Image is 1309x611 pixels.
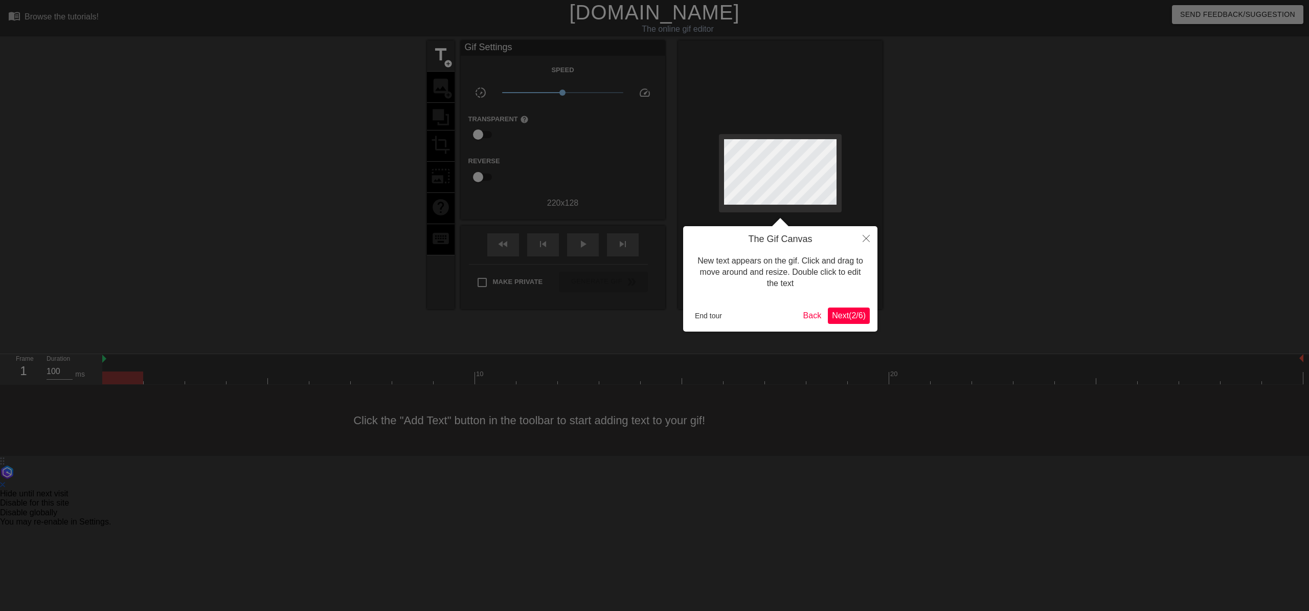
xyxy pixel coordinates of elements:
h4: The Gif Canvas [691,234,870,245]
span: Next ( 2 / 6 ) [832,311,866,320]
button: Back [799,308,826,324]
button: End tour [691,308,726,323]
button: Next [828,308,870,324]
div: New text appears on the gif. Click and drag to move around and resize. Double click to edit the text [691,245,870,300]
button: Close [855,226,877,250]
